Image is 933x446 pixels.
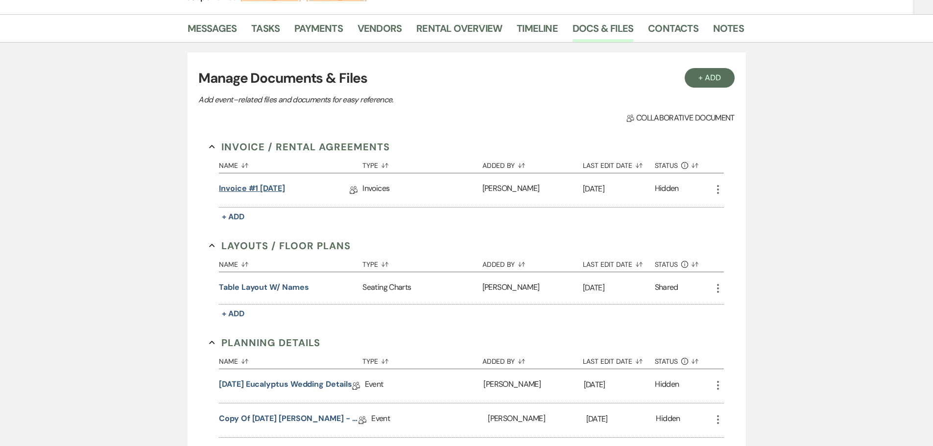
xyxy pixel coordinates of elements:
button: Added By [482,350,583,369]
button: Last Edit Date [583,350,655,369]
div: [PERSON_NAME] [482,173,583,207]
div: Hidden [655,378,679,394]
p: [DATE] [583,183,655,195]
a: Docs & Files [573,21,633,42]
a: Payments [294,21,343,42]
h3: Manage Documents & Files [198,68,734,89]
button: Status [655,350,712,369]
button: Last Edit Date [583,253,655,272]
button: Table Layout w/ names [219,282,309,293]
button: Type [362,253,482,272]
p: [DATE] [583,282,655,294]
div: Event [371,403,488,437]
a: Notes [713,21,744,42]
a: Vendors [358,21,402,42]
a: Timeline [517,21,558,42]
button: Name [219,154,362,173]
span: + Add [222,211,244,222]
button: Added By [482,253,583,272]
a: Invoice #1 [DATE] [219,183,285,198]
div: Seating Charts [362,272,482,304]
span: + Add [222,308,244,319]
a: [DATE] Eucalyptus Wedding Details [219,378,352,394]
button: Status [655,253,712,272]
button: Name [219,253,362,272]
a: Copy of [DATE] [PERSON_NAME] - Eucalyptus Wedding Details [219,413,359,428]
p: Add event–related files and documents for easy reference. [198,94,541,106]
button: Invoice / Rental Agreements [209,140,390,154]
button: Status [655,154,712,173]
span: Status [655,261,678,268]
div: Invoices [362,173,482,207]
div: Hidden [655,183,679,198]
div: Event [365,369,484,403]
button: + Add [219,307,247,321]
div: Shared [655,282,678,295]
span: Status [655,162,678,169]
button: + Add [219,210,247,224]
p: [DATE] [586,413,656,425]
p: [DATE] [584,378,655,391]
button: Type [362,154,482,173]
div: [PERSON_NAME] [482,272,583,304]
a: Rental Overview [416,21,502,42]
button: Last Edit Date [583,154,655,173]
a: Tasks [251,21,280,42]
div: [PERSON_NAME] [483,369,583,403]
span: Status [655,358,678,365]
a: Contacts [648,21,698,42]
button: Added By [482,154,583,173]
button: Name [219,350,362,369]
a: Messages [188,21,237,42]
div: Hidden [656,413,680,428]
span: Collaborative document [626,112,734,124]
button: Layouts / Floor Plans [209,238,351,253]
button: Planning Details [209,335,320,350]
button: Type [362,350,482,369]
div: [PERSON_NAME] [488,403,586,437]
button: + Add [685,68,735,88]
